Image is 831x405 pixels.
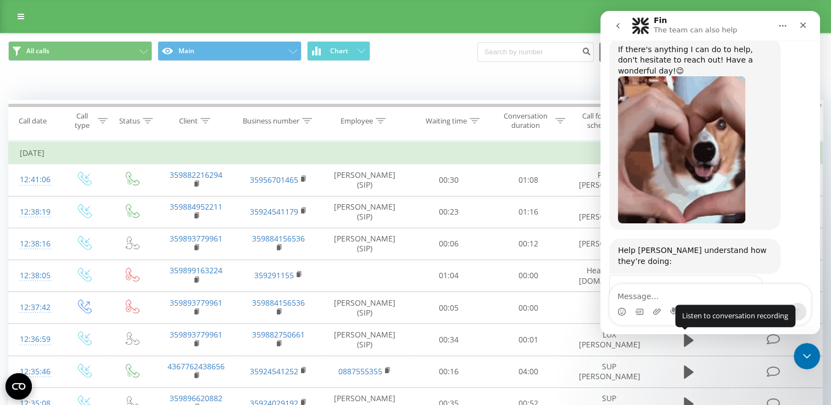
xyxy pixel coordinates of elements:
[578,111,635,130] div: Call forwarding scheme title
[320,196,409,228] td: [PERSON_NAME] (SIP)
[170,265,222,275] a: 359899163224
[568,324,650,356] td: LUX [PERSON_NAME]
[17,296,26,305] button: Emoji picker
[409,196,489,228] td: 00:23
[409,324,489,356] td: 00:34
[243,116,299,126] div: Business number
[307,41,370,61] button: Chart
[254,270,294,280] a: 359291155
[409,228,489,260] td: 00:06
[477,42,594,62] input: Search by number
[170,233,222,244] a: 359893779961
[9,273,210,292] textarea: Message…
[409,260,489,291] td: 01:04
[52,296,61,305] button: Upload attachment
[675,305,795,327] div: Listen to conversation recording
[5,373,32,400] button: Open CMP widget
[9,264,211,372] div: Fin says…
[341,116,373,126] div: Employee
[20,361,48,383] div: 12:35:46
[409,292,489,324] td: 00:05
[579,265,649,285] span: Head Office/ [DOMAIN_NAME]...
[252,297,305,308] a: 359884156536
[170,297,222,308] a: 359893779961
[488,228,568,260] td: 00:12
[20,297,48,318] div: 12:37:42
[409,164,489,196] td: 00:30
[69,111,95,130] div: Call type
[498,111,553,130] div: Conversation duration
[70,296,79,305] button: Start recording
[320,292,409,324] td: [PERSON_NAME] (SIP)
[35,296,43,305] button: Gif picker
[488,356,568,387] td: 04:00
[168,361,225,372] a: 4367762438656
[250,366,298,376] a: 35924541252
[19,116,47,126] div: Call date
[20,265,48,286] div: 12:38:05
[320,228,409,260] td: [PERSON_NAME] (SIP)
[488,164,568,196] td: 01:08
[330,47,348,55] span: Chart
[252,233,305,244] a: 359884156536
[488,196,568,228] td: 01:16
[568,356,650,387] td: SUP [PERSON_NAME]
[250,206,298,217] a: 35924541179
[599,42,659,62] button: Export
[794,343,820,369] iframe: Intercom live chat
[568,228,650,260] td: [PERSON_NAME]
[568,164,650,196] td: Portal: [PERSON_NAME]
[20,233,48,255] div: 12:38:16
[320,164,409,196] td: [PERSON_NAME] (SIP)
[170,393,222,403] a: 359896620882
[338,366,382,376] a: 0887555355
[320,324,409,356] td: [PERSON_NAME] (SIP)
[252,329,305,340] a: 359882750661
[20,201,48,223] div: 12:38:19
[488,292,568,324] td: 00:00
[26,47,49,55] span: All calls
[600,11,820,334] iframe: Intercom live chat
[568,196,650,228] td: SUP [PERSON_NAME]
[250,175,298,185] a: 35956701465
[409,356,489,387] td: 00:16
[8,41,152,61] button: All calls
[170,329,222,340] a: 359893779961
[488,324,568,356] td: 00:01
[170,201,222,212] a: 359884952211
[179,116,198,126] div: Client
[119,116,140,126] div: Status
[20,169,48,190] div: 12:41:06
[426,116,467,126] div: Waiting time
[188,292,206,310] button: Send a message…
[170,170,222,180] a: 359882216294
[488,260,568,291] td: 00:00
[9,142,823,164] td: [DATE]
[158,41,302,61] button: Main
[20,329,48,350] div: 12:36:59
